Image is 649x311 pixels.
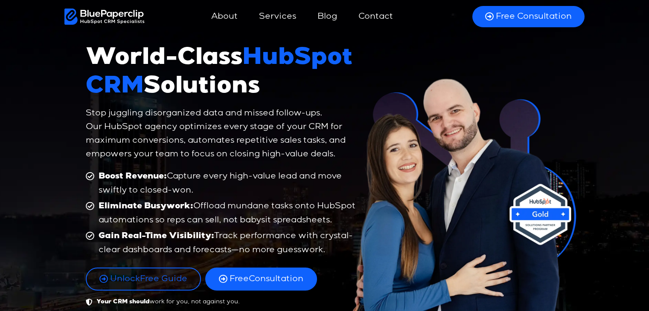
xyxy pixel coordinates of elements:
[145,6,462,27] nav: Menu
[99,202,193,211] b: Eliminate Busywork:
[496,11,572,22] span: Free Consultation
[350,6,402,27] a: Contact
[86,107,359,161] p: Stop juggling disorganized data and missed follow-ups. Our HubSpot agency optimizes every stage o...
[110,274,187,285] span: Free Guide
[64,9,145,25] img: BluePaperClip Logo White
[110,275,140,283] span: Unlock
[94,297,240,307] span: work for you, not against you.
[250,6,305,27] a: Services
[96,299,149,305] b: Your CRM should
[96,199,359,227] span: Offload mundane tasks onto HubSpot automations so reps can sell, not babysit spreadsheets.
[86,268,201,291] a: UnlockFree Guide
[309,6,346,27] a: Blog
[96,170,359,197] span: Capture every high-value lead and move swiftly to closed-won.
[96,229,359,257] span: Track performance with crystal-clear dashboards and forecasts—no more guesswork.
[205,268,317,291] a: FreeConsultation
[230,275,249,283] span: Free
[86,45,359,102] h1: World-Class Solutions
[99,232,214,241] b: Gain Real-Time Visibility:
[99,173,167,181] b: Boost Revenue:
[472,6,585,27] a: Free Consultation
[203,6,246,27] a: About
[230,274,303,285] span: Consultation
